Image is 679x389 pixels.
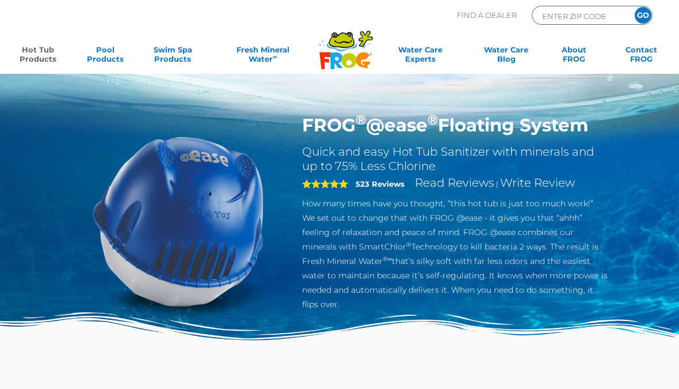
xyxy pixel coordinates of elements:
strong: 523 Reviews [356,179,405,188]
h2: Quick and easy Hot Tub Sanitizer with minerals and up to 75% Less Chlorine [302,145,608,173]
sup: ® [356,111,366,128]
a: Swim SpaProducts [147,45,199,68]
input: GO [635,7,651,24]
sup: ∞ [273,54,277,60]
a: AboutFROG [548,45,600,68]
sup: ®∞ [383,255,392,263]
sup: ® [406,241,411,248]
p: Find A Dealer [457,6,517,25]
a: ContactFROG [615,45,667,68]
a: Water CareExperts [376,45,465,68]
span: 5 [302,179,348,188]
a: Write Review [500,176,575,190]
sup: ® [428,111,438,128]
img: hot-tub-product-atease-system.png [71,114,285,328]
span: | [496,179,498,188]
a: Read Reviews [415,176,494,190]
a: Hot TubProducts [12,45,64,68]
p: How many times have you thought, “this hot tub is just too much work!” We set out to change that ... [302,197,608,312]
a: Fresh MineralWater∞ [214,45,312,68]
a: Water CareBlog [480,45,532,68]
a: PoolProducts [79,45,131,68]
h1: FROG @ease Floating System [302,114,608,136]
input: Zip Code Form [541,9,619,22]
